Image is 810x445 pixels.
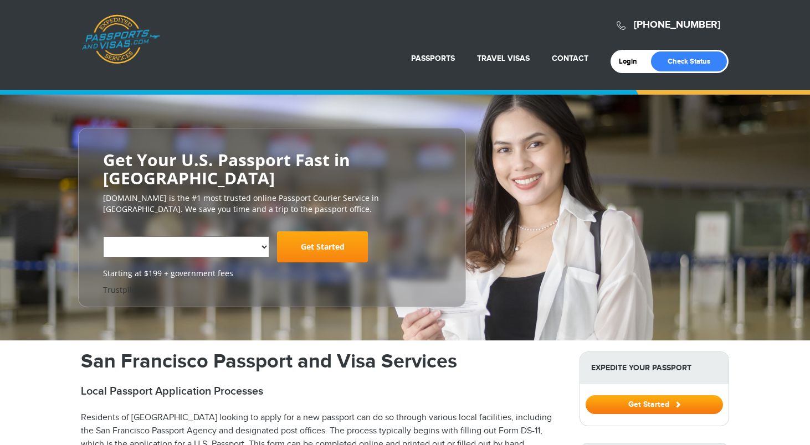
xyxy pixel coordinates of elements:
p: [DOMAIN_NAME] is the #1 most trusted online Passport Courier Service in [GEOGRAPHIC_DATA]. We sav... [103,193,441,215]
a: Get Started [277,231,368,262]
a: Login [619,57,645,66]
a: Contact [552,54,588,63]
span: Starting at $199 + government fees [103,268,441,279]
a: Passports [411,54,455,63]
a: Travel Visas [477,54,530,63]
strong: Expedite Your Passport [580,352,729,384]
h1: San Francisco Passport and Visa Services [81,351,563,371]
a: Trustpilot [103,284,139,295]
h2: Get Your U.S. Passport Fast in [GEOGRAPHIC_DATA] [103,151,441,187]
a: [PHONE_NUMBER] [634,19,720,31]
button: Get Started [586,395,723,414]
a: Passports & [DOMAIN_NAME] [81,14,160,64]
h2: Local Passport Application Processes [81,385,563,398]
a: Check Status [651,51,727,71]
a: Get Started [586,400,723,408]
